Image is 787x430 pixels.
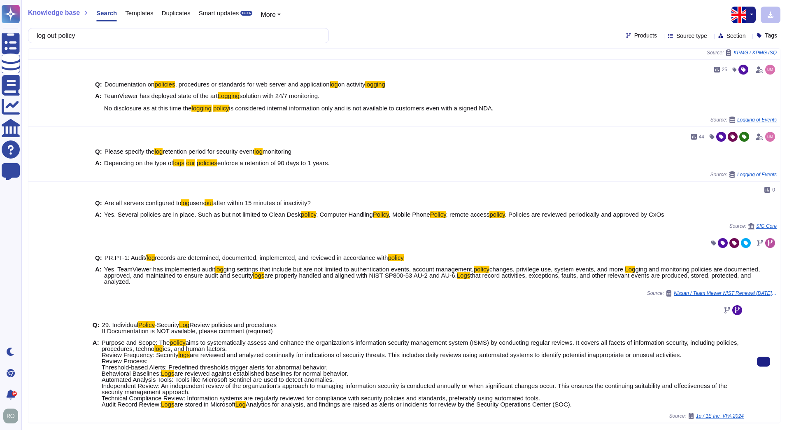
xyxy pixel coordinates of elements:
mark: policy [474,266,489,273]
span: Yes. Several policies are in place. Such as but not limited to Clean Desk [104,211,301,218]
mark: Log [235,401,246,408]
span: Review policies and procedures If Documentation is NOT available, please comment (required) [102,321,277,334]
mark: policy [301,211,316,218]
span: that record activities, exceptions, faults, and other relevant events are produced, stored, prote... [104,272,751,285]
mark: log [181,199,189,206]
span: are properly handled and aligned with NIST SP800-53 AU-2 and AU-6. [264,272,457,279]
span: Source: [710,117,777,123]
mark: policies [154,81,175,88]
b: A: [95,266,102,285]
span: Please specify the [105,148,155,155]
b: A: [95,93,102,111]
mark: logging [365,81,385,88]
mark: log [154,345,163,352]
mark: Log [625,266,635,273]
span: Source: [707,49,777,56]
span: TeamViewer has deployed state of the art [104,92,218,99]
mark: log [330,81,338,88]
span: , procedures or standards for web server and application [175,81,329,88]
mark: logs [173,159,184,166]
span: Knowledge base [28,9,80,16]
span: 0 [772,187,775,192]
div: 9+ [12,391,17,396]
span: SIG Core [756,224,777,229]
span: Source: [669,413,744,419]
div: BETA [240,11,252,16]
span: on activity [338,81,366,88]
span: Logging of Events [737,117,777,122]
mark: logs [253,272,265,279]
span: , Computer Handling [316,211,373,218]
b: A: [93,339,99,407]
mark: Logging [218,92,240,99]
mark: Log [179,321,189,328]
mark: logging [191,105,211,112]
mark: Logs [457,272,470,279]
span: Yes, TeamViewer has implemented audit [104,266,215,273]
span: Section [726,33,746,39]
span: Source type [676,33,707,39]
span: users [189,199,205,206]
b: A: [95,211,102,217]
img: user [765,132,775,142]
span: -Security [155,321,179,328]
span: Duplicates [162,10,191,16]
span: ies, and human factors. Review Frequency: Security [102,345,227,358]
span: Smart updates [199,10,239,16]
mark: policy [170,339,185,346]
b: Q: [95,200,102,206]
span: Nissan / Team Viewer NIST Renewal [DATE] Nissan [674,291,777,296]
span: Products [634,33,657,38]
mark: Policy [373,211,389,218]
span: PR.PT-1: Audit/ [105,254,147,261]
b: Q: [95,255,102,261]
span: changes, privilege use, system events, and more. [489,266,625,273]
mark: Policy [138,321,155,328]
mark: our [186,159,195,166]
span: , remote access [446,211,490,218]
mark: policy [388,254,403,261]
mark: log [147,254,155,261]
mark: Policy [430,211,446,218]
b: A: [95,160,102,166]
input: Search a question or template... [33,28,320,43]
span: Are all servers configured to [105,199,182,206]
button: user [2,407,24,425]
span: are stored in Microsoft [174,401,235,408]
span: ging settings that include but are not limited to authentication events, account management, [224,266,474,273]
img: user [765,65,775,75]
span: are reviewed and analyzed continually for indications of security threats. This includes daily re... [102,351,682,377]
span: . Policies are reviewed periodically and approved by CxOs [505,211,664,218]
span: Documentation on [105,81,155,88]
img: user [3,409,18,423]
span: Templates [125,10,153,16]
b: Q: [93,322,100,334]
span: ging and monitoring policies are documented, approved, and maintained to ensure audit and security [104,266,760,279]
span: Source: [729,223,777,229]
span: Search [96,10,117,16]
span: Logging of Events [737,172,777,177]
mark: policy [489,211,505,218]
span: Analytics for analysis, and findings are raised as alerts or incidents for review by the Security... [246,401,572,408]
span: Purpose and Scope: The [102,339,170,346]
mark: log [254,148,263,155]
span: monitoring [263,148,291,155]
b: Q: [95,148,102,154]
span: More [261,11,275,18]
span: Source: [710,171,777,178]
span: enforce a retention of 90 days to 1 years. [217,159,330,166]
button: More [261,10,281,20]
mark: log [154,148,163,155]
span: retention period for security event [163,148,254,155]
b: Q: [95,81,102,87]
mark: out [205,199,213,206]
mark: log [215,266,224,273]
span: is considered internal information only and is not available to customers even with a signed NDA. [229,105,494,112]
mark: policies [197,159,217,166]
span: Tags [765,33,777,38]
span: Depending on the type of [104,159,173,166]
mark: Logs [161,401,175,408]
span: KPMG / KPMG ISQ [733,50,777,55]
span: , Mobile Phone [389,211,430,218]
span: are reviewed against established baselines for normal behavior. Automated Analysis Tools: Tools l... [102,370,727,408]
